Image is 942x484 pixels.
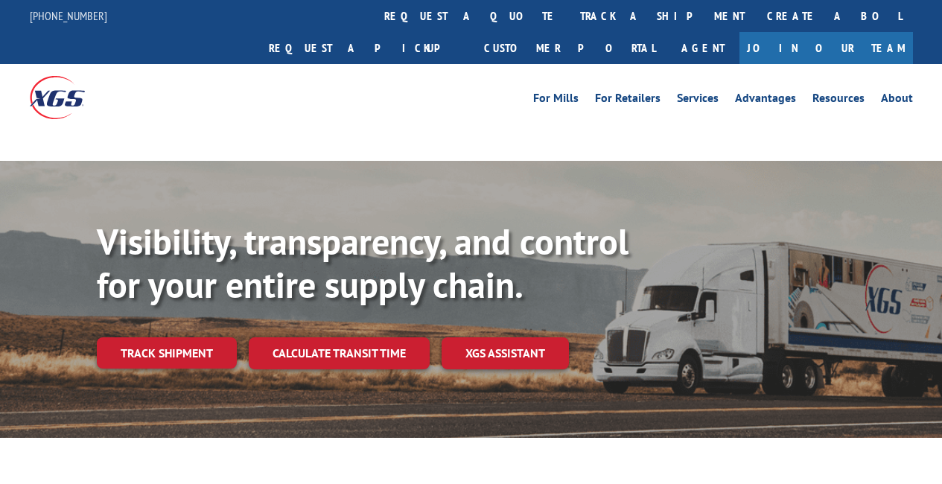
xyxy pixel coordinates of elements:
b: Visibility, transparency, and control for your entire supply chain. [97,218,628,308]
a: Track shipment [97,337,237,369]
a: For Retailers [595,92,661,109]
a: XGS ASSISTANT [442,337,569,369]
a: About [881,92,913,109]
a: Resources [812,92,865,109]
a: Customer Portal [473,32,666,64]
a: Request a pickup [258,32,473,64]
a: Agent [666,32,739,64]
a: Calculate transit time [249,337,430,369]
a: For Mills [533,92,579,109]
a: [PHONE_NUMBER] [30,8,107,23]
a: Advantages [735,92,796,109]
a: Join Our Team [739,32,913,64]
a: Services [677,92,719,109]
